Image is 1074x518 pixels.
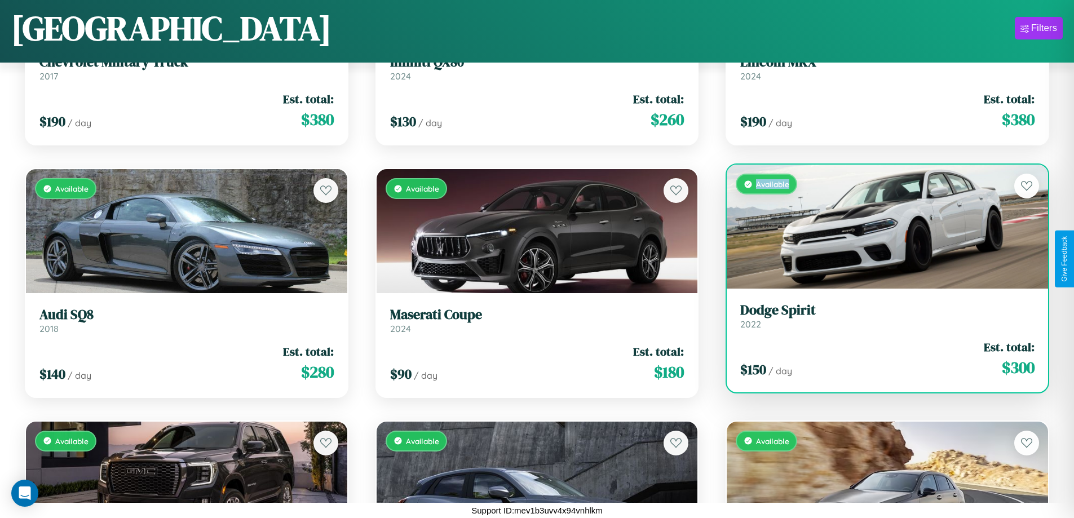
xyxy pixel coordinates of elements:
span: Available [756,179,789,189]
span: $ 150 [740,360,766,379]
span: Available [406,436,439,446]
h1: [GEOGRAPHIC_DATA] [11,5,332,51]
a: Chevrolet Military Truck2017 [39,54,334,82]
a: Audi SQ82018 [39,307,334,334]
span: Available [756,436,789,446]
span: 2024 [740,70,761,82]
span: 2022 [740,318,761,330]
a: Lincoln MKX2024 [740,54,1035,82]
span: $ 380 [1002,108,1035,131]
h3: Lincoln MKX [740,54,1035,70]
p: Support ID: mev1b3uvv4x94vnhlkm [471,503,603,518]
span: $ 300 [1002,356,1035,379]
h3: Maserati Coupe [390,307,684,323]
span: Est. total: [283,343,334,360]
div: Open Intercom Messenger [11,480,38,507]
span: / day [418,117,442,129]
a: Infiniti QX802024 [390,54,684,82]
h3: Chevrolet Military Truck [39,54,334,70]
span: $ 260 [651,108,684,131]
span: Est. total: [984,339,1035,355]
span: $ 280 [301,361,334,383]
span: / day [768,117,792,129]
button: Filters [1015,17,1063,39]
span: Est. total: [633,91,684,107]
div: Give Feedback [1060,236,1068,282]
span: $ 90 [390,365,412,383]
span: $ 130 [390,112,416,131]
span: 2024 [390,323,411,334]
span: / day [768,365,792,377]
span: / day [68,117,91,129]
span: $ 380 [301,108,334,131]
h3: Dodge Spirit [740,302,1035,318]
span: $ 140 [39,365,65,383]
span: Est. total: [633,343,684,360]
span: Available [55,436,89,446]
span: 2017 [39,70,58,82]
span: 2024 [390,70,411,82]
span: Available [406,184,439,193]
h3: Infiniti QX80 [390,54,684,70]
span: / day [414,370,437,381]
span: $ 190 [740,112,766,131]
span: Est. total: [984,91,1035,107]
span: / day [68,370,91,381]
h3: Audi SQ8 [39,307,334,323]
span: $ 180 [654,361,684,383]
span: Est. total: [283,91,334,107]
span: Available [55,184,89,193]
a: Dodge Spirit2022 [740,302,1035,330]
span: 2018 [39,323,59,334]
div: Filters [1031,23,1057,34]
a: Maserati Coupe2024 [390,307,684,334]
span: $ 190 [39,112,65,131]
